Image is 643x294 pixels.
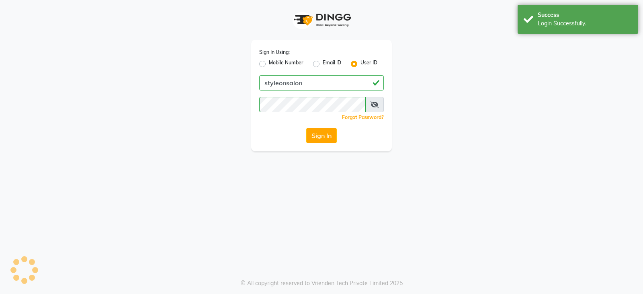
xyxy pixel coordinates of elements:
[259,75,384,90] input: Username
[323,59,341,69] label: Email ID
[259,97,366,112] input: Username
[269,59,303,69] label: Mobile Number
[360,59,377,69] label: User ID
[538,11,632,19] div: Success
[289,8,354,32] img: logo1.svg
[259,49,290,56] label: Sign In Using:
[342,114,384,120] a: Forgot Password?
[306,128,337,143] button: Sign In
[538,19,632,28] div: Login Successfully.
